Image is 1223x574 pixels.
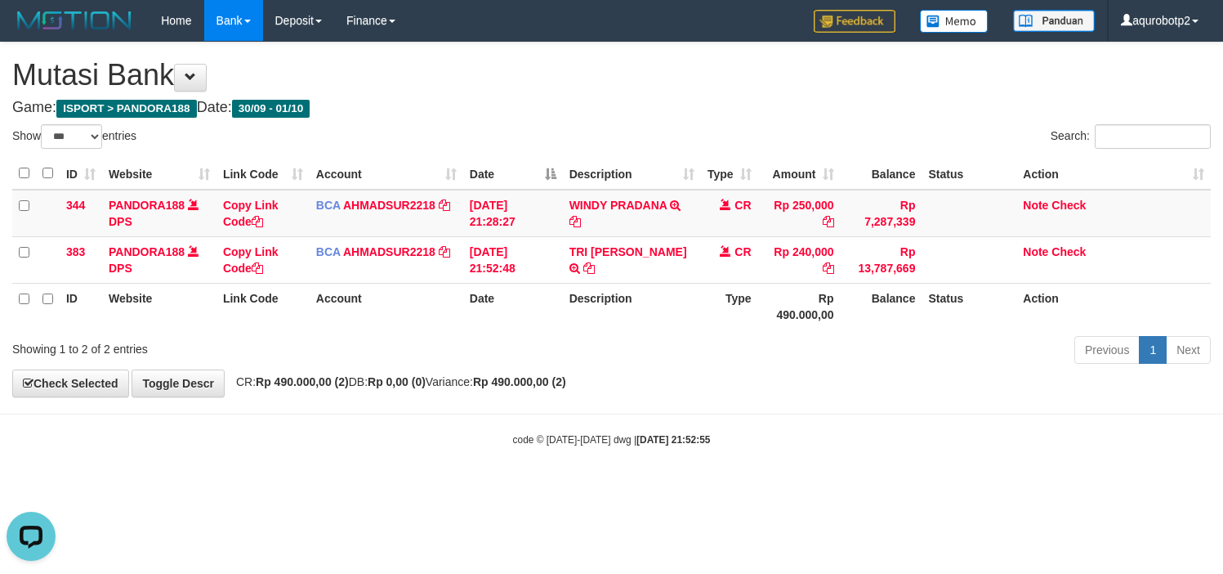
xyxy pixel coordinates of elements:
h1: Mutasi Bank [12,59,1211,92]
a: TRI [PERSON_NAME] [569,245,687,258]
th: Status [922,158,1016,190]
td: Rp 13,787,669 [841,236,922,283]
span: 383 [66,245,85,258]
a: Copy TRI SETIANA RUKMAN to clipboard [583,262,595,275]
th: Action: activate to sort column ascending [1016,158,1211,190]
th: ID: activate to sort column ascending [60,158,102,190]
td: DPS [102,236,216,283]
a: Copy WINDY PRADANA to clipboard [569,215,581,228]
a: PANDORA188 [109,245,185,258]
button: Open LiveChat chat widget [7,7,56,56]
span: 30/09 - 01/10 [232,100,310,118]
a: Copy Rp 250,000 to clipboard [823,215,834,228]
a: 1 [1139,336,1167,364]
a: Next [1166,336,1211,364]
span: BCA [316,245,341,258]
th: Status [922,283,1016,330]
span: CR [734,199,751,212]
a: AHMADSUR2218 [343,245,435,258]
th: Account [310,283,463,330]
span: BCA [316,199,341,212]
a: Copy AHMADSUR2218 to clipboard [439,199,450,212]
select: Showentries [41,124,102,149]
th: Amount: activate to sort column ascending [758,158,841,190]
a: WINDY PRADANA [569,199,667,212]
strong: Rp 490.000,00 (2) [256,375,349,388]
img: Feedback.jpg [814,10,895,33]
a: Copy Link Code [223,199,279,228]
th: Link Code [216,283,310,330]
th: Description: activate to sort column ascending [563,158,701,190]
a: Note [1023,245,1048,258]
h4: Game: Date: [12,100,1211,116]
a: AHMADSUR2218 [343,199,435,212]
a: PANDORA188 [109,199,185,212]
th: Date: activate to sort column descending [463,158,563,190]
td: [DATE] 21:28:27 [463,190,563,237]
img: panduan.png [1013,10,1095,32]
th: Rp 490.000,00 [758,283,841,330]
img: MOTION_logo.png [12,8,136,33]
td: Rp 250,000 [758,190,841,237]
th: Website: activate to sort column ascending [102,158,216,190]
th: Date [463,283,563,330]
strong: [DATE] 21:52:55 [636,434,710,446]
span: CR: DB: Variance: [228,375,566,388]
th: Action [1016,283,1211,330]
td: DPS [102,190,216,237]
small: code © [DATE]-[DATE] dwg | [513,434,711,446]
input: Search: [1095,124,1211,149]
th: Description [563,283,701,330]
th: Account: activate to sort column ascending [310,158,463,190]
a: Previous [1074,336,1140,364]
img: Button%20Memo.svg [920,10,989,33]
a: Check Selected [12,370,129,397]
td: Rp 240,000 [758,236,841,283]
strong: Rp 0,00 (0) [368,375,426,388]
th: Link Code: activate to sort column ascending [216,158,310,190]
label: Search: [1051,124,1211,149]
th: Balance [841,158,922,190]
th: Website [102,283,216,330]
th: Type [701,283,758,330]
div: Showing 1 to 2 of 2 entries [12,334,498,357]
a: Copy Link Code [223,245,279,275]
strong: Rp 490.000,00 (2) [473,375,566,388]
label: Show entries [12,124,136,149]
th: ID [60,283,102,330]
a: Note [1023,199,1048,212]
span: 344 [66,199,85,212]
a: Copy AHMADSUR2218 to clipboard [439,245,450,258]
span: CR [734,245,751,258]
th: Balance [841,283,922,330]
a: Copy Rp 240,000 to clipboard [823,262,834,275]
a: Check [1051,245,1086,258]
span: ISPORT > PANDORA188 [56,100,197,118]
a: Toggle Descr [132,370,225,397]
th: Type: activate to sort column ascending [701,158,758,190]
a: Check [1051,199,1086,212]
td: [DATE] 21:52:48 [463,236,563,283]
td: Rp 7,287,339 [841,190,922,237]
